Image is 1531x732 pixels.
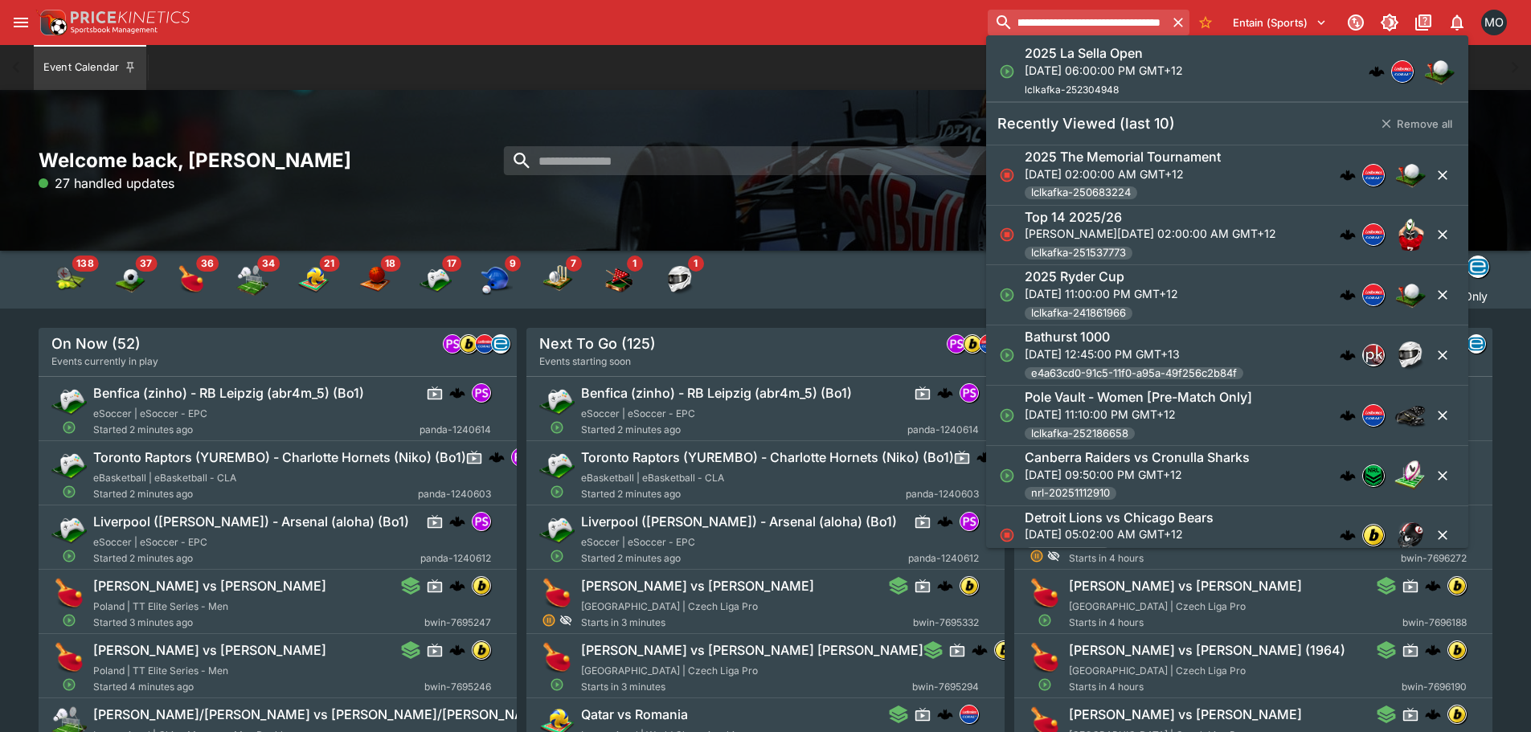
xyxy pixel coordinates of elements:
[1369,63,1385,80] div: cerberus
[539,383,575,419] img: esports.png
[937,578,953,594] img: logo-cerberus.svg
[6,8,35,37] button: open drawer
[511,448,530,467] div: pandascore
[491,334,510,354] div: betradar
[550,677,564,692] svg: Open
[1025,285,1178,302] p: [DATE] 11:00:00 PM GMT+12
[1069,600,1246,612] span: [GEOGRAPHIC_DATA] | Czech Liga Pro
[93,449,466,466] h6: Toronto Raptors (YUREMBO) - Charlotte Hornets (Niko) (Bo1)
[424,615,491,631] span: bwin-7695247
[1340,527,1356,543] img: logo-cerberus.svg
[1425,706,1441,722] div: cerberus
[93,472,236,484] span: eBasketball | eBasketball - CLA
[972,642,988,658] div: cerberus
[539,640,575,676] img: table_tennis.png
[1394,279,1427,311] img: golf.png
[1394,460,1427,492] img: rugby_league.png
[1025,546,1111,562] span: bwin-7638650
[960,705,978,723] img: lclkafka.png
[449,578,465,594] img: logo-cerberus.svg
[1447,640,1467,660] div: bwin
[51,512,87,547] img: esports.png
[449,642,465,658] img: logo-cerberus.svg
[1443,8,1472,37] button: Notifications
[539,512,575,547] img: esports.png
[1069,642,1345,659] h6: [PERSON_NAME] vs [PERSON_NAME] (1964)
[999,287,1015,303] svg: Open
[1025,305,1132,321] span: lclkafka-241861966
[39,148,517,173] h2: Welcome back, [PERSON_NAME]
[297,264,330,296] img: volleyball
[960,576,979,595] div: bwin
[937,385,953,401] img: logo-cerberus.svg
[196,256,219,272] span: 36
[542,613,556,628] svg: Suspended
[420,264,452,296] img: esports
[1025,466,1250,483] p: [DATE] 09:50:00 PM GMT+12
[51,448,87,483] img: esports.png
[257,256,280,272] span: 34
[34,45,146,90] button: Event Calendar
[1362,284,1385,306] div: lclkafka
[39,251,710,309] div: Event type filters
[512,448,530,466] img: pandascore.png
[53,264,85,296] img: tennis
[1025,185,1137,201] span: lclkafka-250683224
[93,486,418,502] span: Started 2 minutes ago
[1025,268,1124,285] h6: 2025 Ryder Cup
[1468,335,1485,353] img: betradar.png
[93,513,409,530] h6: Liverpool ([PERSON_NAME]) - Arsenal (aloha) (Bo1)
[948,335,965,353] img: pandascore.png
[297,264,330,296] div: Volleyball
[1391,60,1414,83] div: lclkafka
[1025,426,1135,442] span: lclkafka-252186658
[1401,550,1467,566] span: bwin-7696272
[539,334,656,353] h5: Next To Go (125)
[1340,347,1356,363] img: logo-cerberus.svg
[51,354,158,370] span: Events currently in play
[972,642,988,658] img: logo-cerberus.svg
[71,11,190,23] img: PriceKinetics
[1425,642,1441,658] div: cerberus
[93,706,548,723] h6: [PERSON_NAME]/[PERSON_NAME] vs [PERSON_NAME]/[PERSON_NAME]
[420,422,491,438] span: panda-1240614
[1363,405,1384,426] img: lclkafka.png
[93,642,326,659] h6: [PERSON_NAME] vs [PERSON_NAME]
[581,449,954,466] h6: Toronto Raptors (YUREMBO) - Charlotte Hornets (Niko) (Bo1)
[93,407,207,419] span: eSoccer | eSoccer - EPC
[1025,245,1132,261] span: lclkafka-251537773
[1394,399,1427,431] img: athletics.png
[93,679,424,695] span: Started 4 minutes ago
[1363,165,1384,186] img: lclkafka.png
[581,513,897,530] h6: Liverpool ([PERSON_NAME]) - Arsenal (aloha) (Bo1)
[1375,8,1404,37] button: Toggle light/dark mode
[1025,346,1243,362] p: [DATE] 12:45:00 PM GMT+13
[976,449,993,465] div: cerberus
[1363,224,1384,245] img: lclkafka.png
[1193,10,1218,35] button: No Bookmarks
[999,167,1015,183] svg: Closed
[380,256,400,272] span: 18
[1363,525,1384,546] img: bwin.png
[1392,61,1413,82] img: lclkafka.png
[472,383,491,403] div: pandascore
[1340,167,1356,183] img: logo-cerberus.svg
[505,256,521,272] span: 9
[1340,468,1356,484] div: cerberus
[999,347,1015,363] svg: Open
[999,407,1015,423] svg: Open
[542,264,574,296] div: Cricket
[1038,677,1052,692] svg: Open
[937,513,953,530] div: cerberus
[449,642,465,658] div: cerberus
[1340,407,1356,423] div: cerberus
[473,641,490,659] img: bwin.png
[1425,578,1441,594] img: logo-cerberus.svg
[175,264,207,296] img: table_tennis
[1069,706,1302,723] h6: [PERSON_NAME] vs [PERSON_NAME]
[1340,227,1356,243] div: cerberus
[492,335,510,353] img: betradar.png
[979,334,998,354] div: lclkafka
[1468,256,1488,277] img: betradar.png
[581,578,814,595] h6: [PERSON_NAME] vs [PERSON_NAME]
